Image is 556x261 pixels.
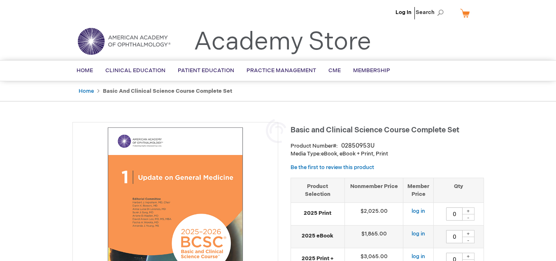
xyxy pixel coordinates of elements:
[178,67,234,74] span: Patient Education
[79,88,94,94] a: Home
[353,67,390,74] span: Membership
[291,150,484,158] p: eBook, eBook + Print, Print
[412,208,425,214] a: log in
[295,232,340,240] strong: 2025 eBook
[295,209,340,217] strong: 2025 Print
[412,253,425,260] a: log in
[446,230,463,243] input: Qty
[462,237,475,243] div: -
[291,150,321,157] strong: Media Type:
[194,27,371,57] a: Academy Store
[446,207,463,221] input: Qty
[105,67,165,74] span: Clinical Education
[462,214,475,221] div: -
[291,126,459,134] span: Basic and Clinical Science Course Complete Set
[462,253,475,260] div: +
[291,164,374,171] a: Be the first to review this product
[344,203,403,226] td: $2,025.00
[103,88,232,94] strong: Basic and Clinical Science Course Complete Set
[403,178,434,202] th: Member Price
[462,207,475,214] div: +
[291,178,345,202] th: Product Selection
[395,9,412,16] a: Log In
[341,142,375,150] div: 02850953U
[291,143,338,149] strong: Product Number
[434,178,484,202] th: Qty
[247,67,316,74] span: Practice Management
[344,178,403,202] th: Nonmember Price
[416,4,447,21] span: Search
[77,67,93,74] span: Home
[412,230,425,237] a: log in
[328,67,341,74] span: CME
[344,226,403,248] td: $1,865.00
[462,230,475,237] div: +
